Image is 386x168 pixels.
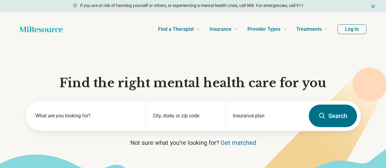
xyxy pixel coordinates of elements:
a: Insurance [210,17,238,41]
button: Dismiss [370,2,376,10]
a: Provider Types [247,17,287,41]
span: Treatments [296,25,322,34]
h1: Find the right mental health care for you [25,75,361,91]
a: Home page [20,23,63,35]
button: Search [309,105,357,127]
span: Insurance [210,25,232,34]
span: Find a Therapist [158,25,194,34]
a: Treatments [296,17,328,41]
p: If you are at risk of harming yourself or others, or experiencing a mental health crisis, call 98... [80,2,305,9]
p: Not sure what you’re looking for? [25,138,361,147]
span: Provider Types [247,25,280,34]
button: Log In [337,24,366,34]
a: Find a Therapist [158,17,200,41]
label: What are you looking for? [35,112,138,120]
a: Get matched [221,139,256,146]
